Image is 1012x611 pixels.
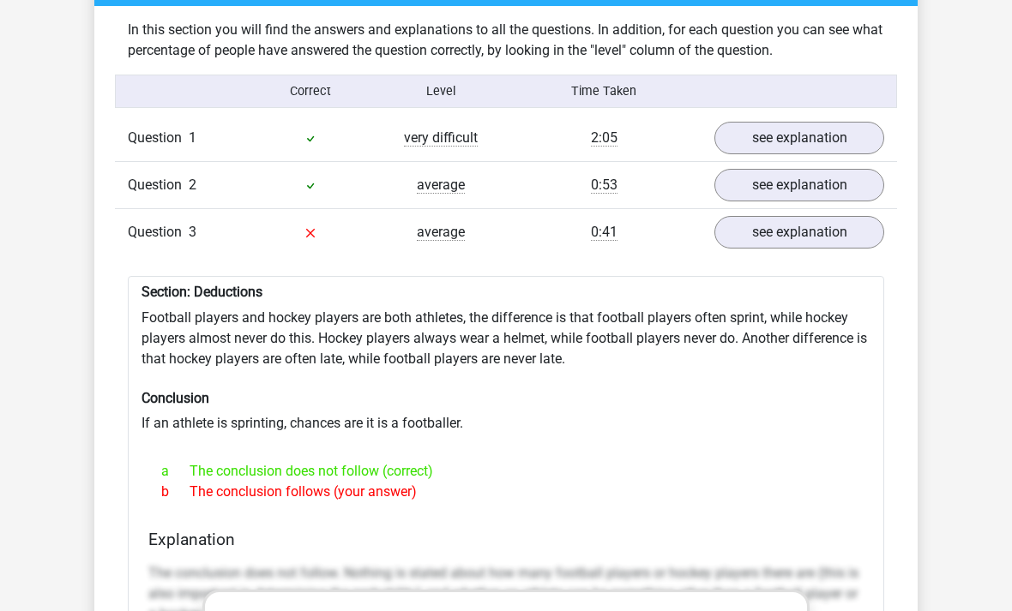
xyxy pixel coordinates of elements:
h6: Conclusion [142,390,870,406]
div: Level [376,82,506,100]
a: see explanation [714,169,884,201]
h4: Explanation [148,530,864,549]
div: Time Taken [506,82,702,100]
a: see explanation [714,122,884,154]
span: Question [128,128,189,148]
h6: Section: Deductions [142,284,870,300]
span: average [417,177,465,194]
span: 3 [189,224,196,240]
span: a [161,461,190,482]
span: 1 [189,129,196,146]
span: 2:05 [591,129,617,147]
div: The conclusion follows (your answer) [148,482,864,502]
span: Question [128,175,189,195]
div: In this section you will find the answers and explanations to all the questions. In addition, for... [115,20,897,61]
span: b [161,482,190,502]
div: Correct [246,82,376,100]
span: very difficult [404,129,478,147]
span: 0:41 [591,224,617,241]
span: 0:53 [591,177,617,194]
a: see explanation [714,216,884,249]
span: 2 [189,177,196,193]
span: average [417,224,465,241]
span: Question [128,222,189,243]
div: The conclusion does not follow (correct) [148,461,864,482]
